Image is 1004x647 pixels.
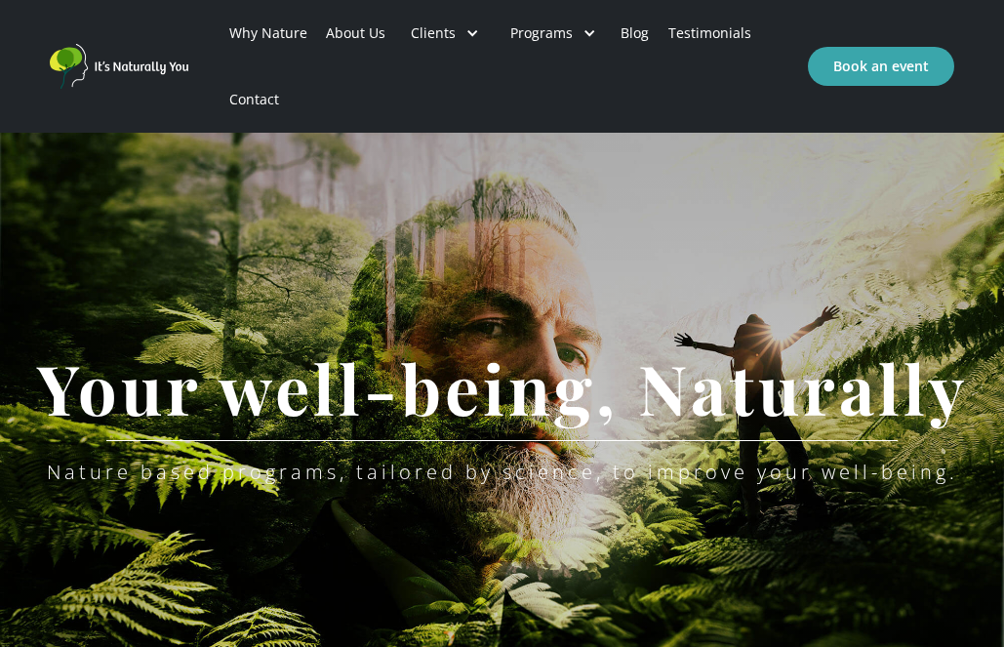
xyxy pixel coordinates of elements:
[47,461,958,484] div: Nature based programs, tailored by science, to improve your well-being.
[808,47,954,86] a: Book an event
[220,66,288,133] a: Contact
[510,23,573,43] div: Programs
[50,44,196,89] a: home
[411,23,456,43] div: Clients
[8,350,997,425] h1: Your well-being, Naturally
